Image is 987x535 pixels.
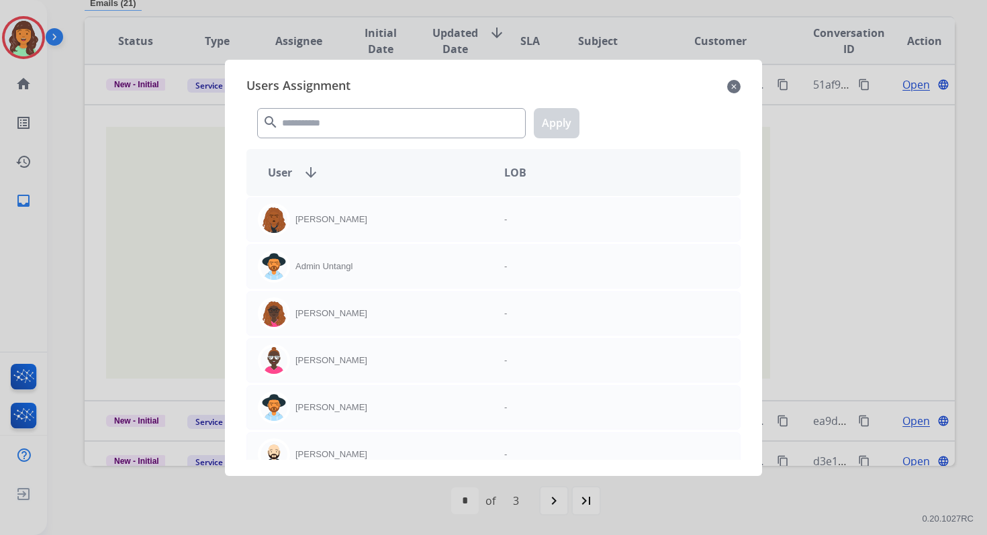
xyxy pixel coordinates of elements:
[257,164,493,181] div: User
[534,108,579,138] button: Apply
[504,448,507,461] p: -
[504,307,507,320] p: -
[504,164,526,181] span: LOB
[246,76,350,97] span: Users Assignment
[504,213,507,226] p: -
[295,307,367,320] p: [PERSON_NAME]
[504,401,507,414] p: -
[295,213,367,226] p: [PERSON_NAME]
[727,79,741,95] mat-icon: close
[263,114,279,130] mat-icon: search
[295,448,367,461] p: [PERSON_NAME]
[303,164,319,181] mat-icon: arrow_downward
[295,401,367,414] p: [PERSON_NAME]
[504,354,507,367] p: -
[504,260,507,273] p: -
[295,260,352,273] p: Admin Untangl
[295,354,367,367] p: [PERSON_NAME]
